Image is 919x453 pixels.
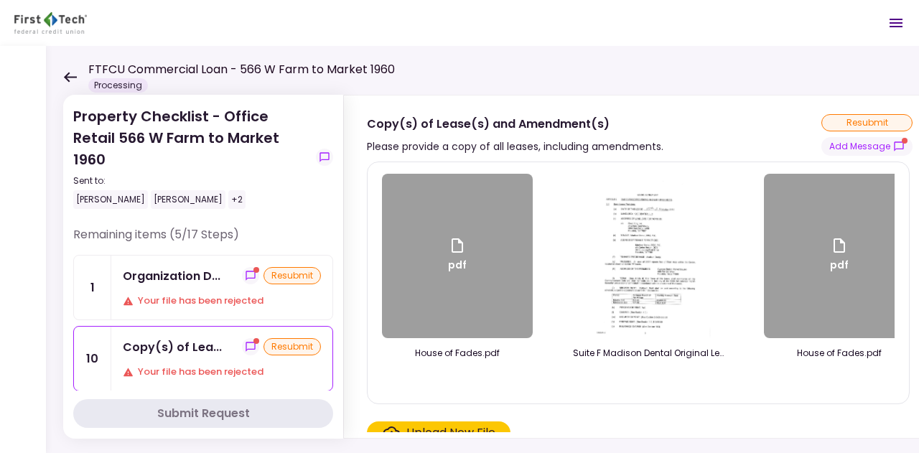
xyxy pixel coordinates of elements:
a: 10Copy(s) of Lease(s) and Amendment(s)show-messagesresubmitYour file has been rejected [73,326,333,391]
div: resubmit [263,267,321,284]
img: Partner icon [14,12,87,34]
div: Sent to: [73,174,310,187]
div: 10 [74,327,111,391]
span: Click here to upload the required document [367,421,510,444]
button: show-messages [316,149,333,166]
div: House of Fades.pdf [382,347,533,360]
div: Copy(s) of Lease(s) and Amendment(s) [123,338,222,356]
div: resubmit [263,338,321,355]
div: [PERSON_NAME] [73,190,148,209]
div: Organization Documents for Borrowing Entity [123,267,220,285]
a: 1Organization Documents for Borrowing Entityshow-messagesresubmitYour file has been rejected [73,255,333,320]
div: Submit Request [157,405,250,422]
div: pdf [448,237,467,276]
div: pdf [830,237,849,276]
div: [PERSON_NAME] [151,190,225,209]
h1: FTFCU Commercial Loan - 566 W Farm to Market 1960 [88,61,395,78]
button: show-messages [242,267,259,284]
div: Copy(s) of Lease(s) and Amendment(s) [367,115,663,133]
button: show-messages [242,338,259,355]
div: +2 [228,190,246,209]
div: Suite F Madison Dental Original Lease.pdf [573,347,724,360]
div: 1 [74,256,111,319]
div: Your file has been rejected [123,365,321,379]
div: House of Fades.pdf [764,347,915,360]
button: Submit Request [73,399,333,428]
div: Please provide a copy of all leases, including amendments. [367,138,663,155]
div: Remaining items (5/17 Steps) [73,226,333,255]
div: Property Checklist - Office Retail 566 W Farm to Market 1960 [73,106,310,209]
div: Processing [88,78,148,93]
div: resubmit [821,114,913,131]
button: show-messages [821,137,913,156]
button: Open menu [879,6,913,40]
div: Your file has been rejected [123,294,321,308]
div: Upload New File [406,424,495,442]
